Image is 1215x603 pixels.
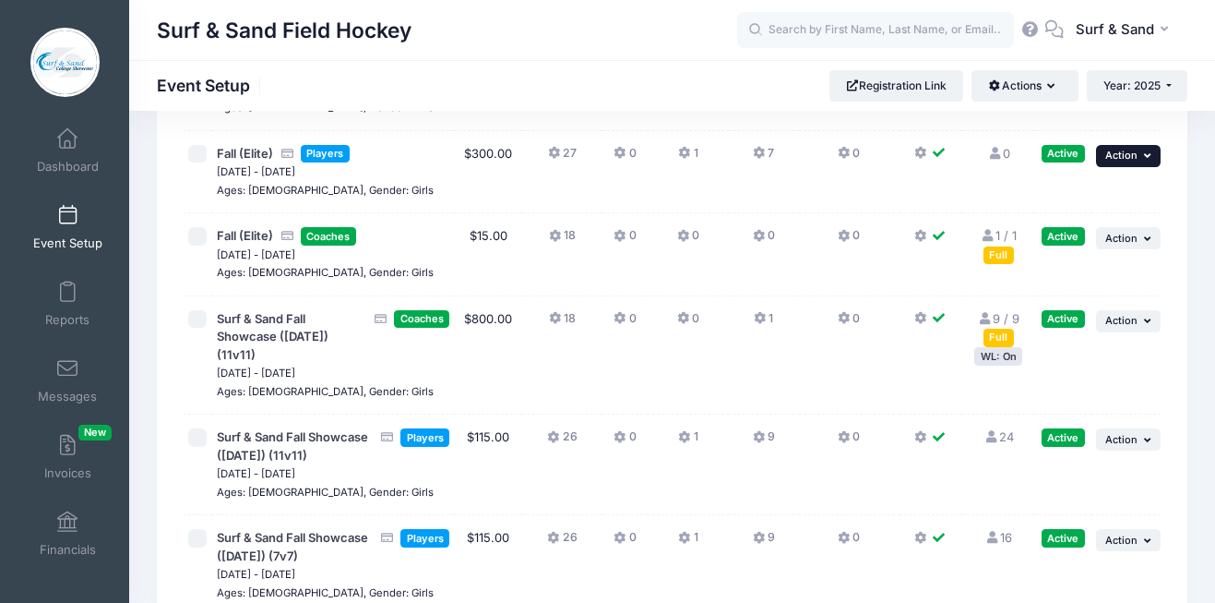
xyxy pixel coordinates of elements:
div: Active [1042,145,1085,163]
button: 1 [678,529,697,556]
span: Reports [45,312,89,328]
button: 26 [547,529,577,556]
button: 0 [613,145,636,172]
h1: Surf & Sand Field Hockey [157,9,411,52]
i: Accepting Credit Card Payments [380,532,395,544]
a: Dashboard [24,118,112,183]
button: 0 [838,428,860,455]
button: Surf & Sand [1064,9,1187,52]
button: 0 [753,227,775,254]
span: Financials [40,542,96,558]
button: Action [1096,529,1161,551]
button: 0 [677,227,699,254]
button: 1 [678,428,697,455]
small: Ages: [DEMOGRAPHIC_DATA], Gender: Girls [217,184,434,197]
button: Action [1096,145,1161,167]
a: 16 [985,530,1012,545]
span: Invoices [44,465,91,481]
small: Ages: [DEMOGRAPHIC_DATA], Gender: Girls [217,586,434,599]
a: 0 [987,146,1009,161]
span: Event Setup [33,235,102,251]
button: 0 [613,428,636,455]
button: 27 [548,145,577,172]
button: 7 [753,145,774,172]
div: Active [1042,529,1085,547]
button: 9 [753,529,775,556]
button: Action [1096,428,1161,451]
span: Year: 2025 [1103,78,1161,92]
a: 24 [983,429,1013,444]
div: Full [983,329,1014,346]
span: Surf & Sand [1076,19,1154,40]
span: Action [1105,534,1138,547]
td: $115.00 [454,415,522,515]
button: 18 [549,310,576,337]
button: 0 [677,310,699,337]
button: 0 [838,145,860,172]
small: [DATE] - [DATE] [217,165,295,178]
span: Action [1105,314,1138,327]
i: Accepting Credit Card Payments [280,230,294,242]
a: 1 / 1 Full [981,228,1017,261]
a: Messages [24,348,112,413]
button: Action [1096,310,1161,332]
span: Coaches [394,310,449,328]
div: Full [983,247,1014,264]
span: Action [1105,232,1138,245]
span: Players [400,529,449,547]
span: New [78,425,112,440]
small: [DATE] - [DATE] [217,467,295,480]
a: Registration Link [829,70,963,102]
div: Active [1042,428,1085,446]
a: InvoicesNew [24,425,112,489]
a: Event Setup [24,195,112,259]
button: 1 [754,310,773,337]
small: [DATE] - [DATE] [217,568,295,581]
small: Ages: [DEMOGRAPHIC_DATA], Gender: Girls [217,266,434,279]
span: Messages [38,389,97,404]
td: $15.00 [454,213,522,296]
div: Active [1042,310,1085,328]
small: Ages: [DEMOGRAPHIC_DATA], Gender: Girls [217,486,434,499]
span: Fall (Elite) [217,146,273,161]
span: Surf & Sand Fall Showcase ([DATE]) (11v11) [217,429,368,463]
span: Surf & Sand Fall Showcase ([DATE]) (7v7) [217,530,368,563]
small: Ages: [DEMOGRAPHIC_DATA], Gender: Girls [217,385,434,398]
span: Coaches [301,227,356,245]
a: 9 / 9 Full [978,311,1019,344]
button: 0 [613,310,636,337]
i: Accepting Credit Card Payments [374,313,388,325]
button: Action [1096,227,1161,249]
button: 1 [678,145,697,172]
button: 18 [549,227,576,254]
button: 0 [613,227,636,254]
td: $800.00 [454,296,522,416]
small: [DATE] - [DATE] [217,367,295,380]
span: Surf & Sand Fall Showcase ([DATE]) (11v11) [217,311,328,362]
td: $300.00 [454,131,522,214]
span: Players [301,145,350,163]
span: Action [1105,433,1138,446]
i: Accepting Credit Card Payments [280,148,294,160]
button: 0 [838,227,860,254]
button: Year: 2025 [1087,70,1187,102]
small: [DATE] - [DATE] [217,248,295,261]
span: Fall (Elite) [217,228,273,243]
a: Reports [24,271,112,336]
i: Accepting Credit Card Payments [380,431,395,443]
button: 0 [838,529,860,556]
button: 0 [613,529,636,556]
img: Surf & Sand Field Hockey [30,28,100,97]
span: Players [400,428,449,446]
h1: Event Setup [157,76,266,95]
a: Financials [24,501,112,566]
input: Search by First Name, Last Name, or Email... [737,12,1014,49]
span: Dashboard [37,159,99,175]
button: 0 [838,310,860,337]
button: 26 [547,428,577,455]
span: Action [1105,149,1138,162]
button: 9 [753,428,775,455]
div: Active [1042,227,1085,245]
button: Actions [971,70,1078,102]
div: WL: On [974,347,1022,365]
